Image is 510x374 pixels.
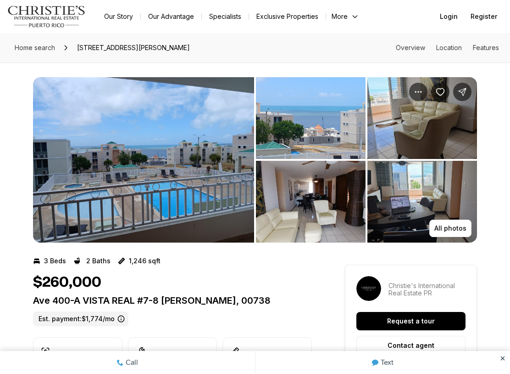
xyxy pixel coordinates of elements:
span: Home search [15,44,55,51]
button: Share Property: Ave 400-A VISTA REAL #7-8 [453,83,471,101]
span: [STREET_ADDRESS][PERSON_NAME] [73,40,194,55]
button: Contact agent [356,336,466,355]
button: Register [465,7,503,26]
button: View image gallery [256,161,366,243]
a: Home search [11,40,59,55]
p: 2 Baths [86,257,111,265]
p: Request a tour [387,317,435,325]
button: Save Property: Ave 400-A VISTA REAL #7-8 [431,83,449,101]
a: Specialists [202,10,249,23]
button: Request a tour [356,312,466,330]
nav: Page section menu [396,44,499,51]
li: 2 of 8 [256,77,477,243]
button: More [326,10,365,23]
a: Skip to: Location [436,44,462,51]
p: 3 Beds [44,257,66,265]
button: View image gallery [367,161,477,243]
p: 1,246 sqft [129,257,161,265]
p: Ave 400-A VISTA REAL #7-8 [PERSON_NAME], 00738 [33,295,312,306]
span: Login [440,13,458,20]
button: All photos [429,220,471,237]
a: Skip to: Features [473,44,499,51]
a: Exclusive Properties [249,10,326,23]
a: Skip to: Overview [396,44,425,51]
span: Register [471,13,497,20]
button: View image gallery [256,77,366,159]
button: Login [434,7,463,26]
p: Christie's International Real Estate PR [388,282,466,297]
button: View image gallery [33,77,254,243]
div: Listing Photos [33,77,477,243]
button: Property options [409,83,427,101]
a: Our Story [97,10,140,23]
p: All photos [434,225,466,232]
p: Contact agent [388,342,434,349]
label: Est. payment: $1,774/mo [33,312,128,326]
a: Our Advantage [141,10,201,23]
li: 1 of 8 [33,77,254,243]
h1: $260,000 [33,274,101,291]
button: View image gallery [367,77,477,159]
img: logo [7,6,86,28]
